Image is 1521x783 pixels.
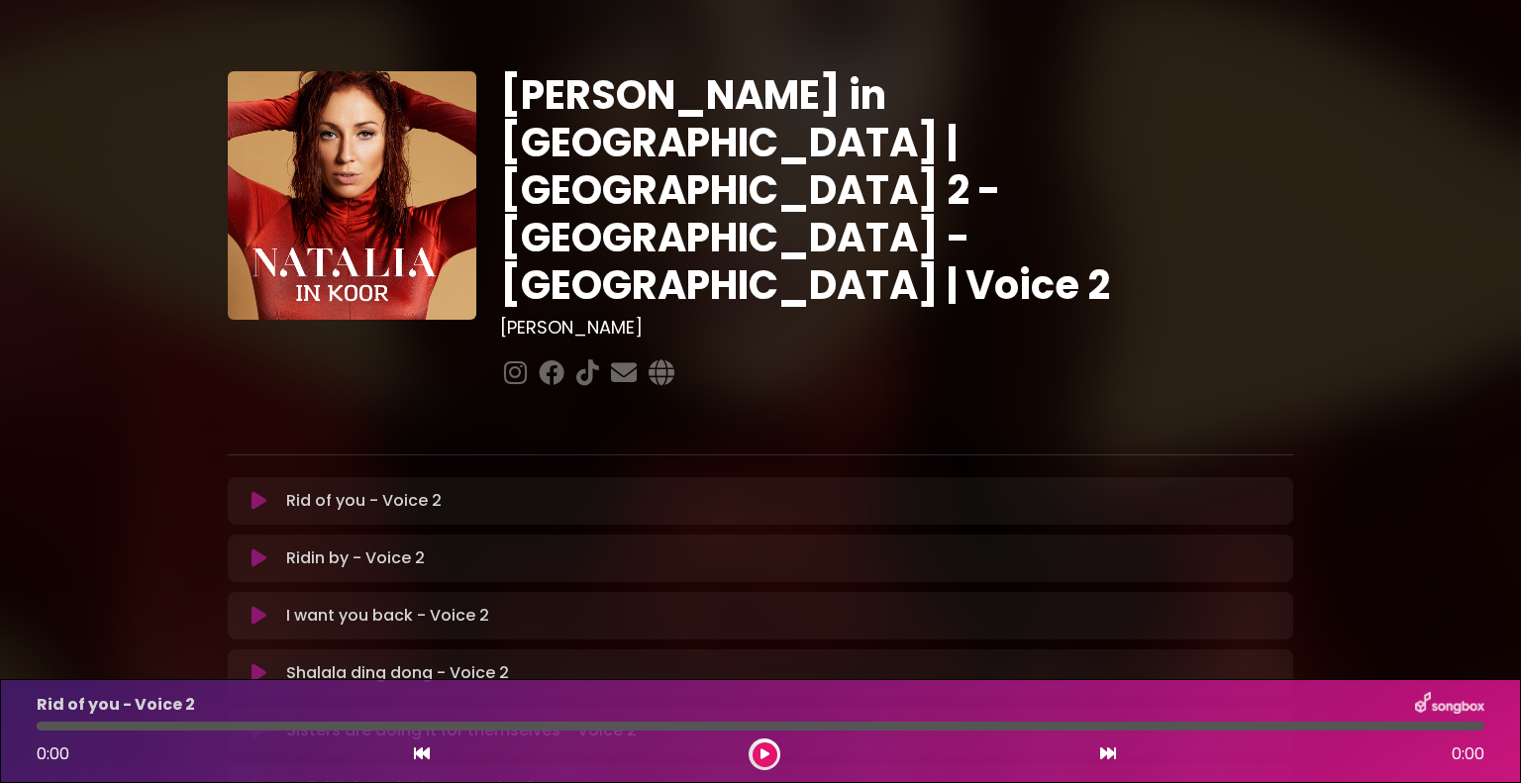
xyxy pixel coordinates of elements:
span: 0:00 [37,742,69,765]
img: YTVS25JmS9CLUqXqkEhs [228,71,476,320]
p: Ridin by - Voice 2 [286,546,425,570]
span: 0:00 [1452,742,1484,766]
p: I want you back - Voice 2 [286,604,489,628]
h3: [PERSON_NAME] [500,317,1293,339]
p: Rid of you - Voice 2 [286,489,442,513]
p: Rid of you - Voice 2 [37,693,195,717]
p: Shalala ding dong - Voice 2 [286,661,509,685]
h1: [PERSON_NAME] in [GEOGRAPHIC_DATA] | [GEOGRAPHIC_DATA] 2 - [GEOGRAPHIC_DATA] - [GEOGRAPHIC_DATA] ... [500,71,1293,309]
img: songbox-logo-white.png [1415,692,1484,718]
